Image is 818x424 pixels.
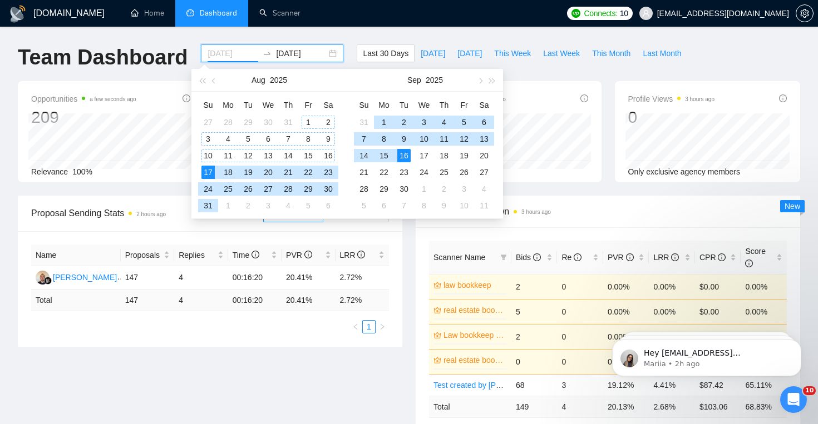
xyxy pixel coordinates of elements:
time: 3 hours ago [476,96,506,102]
div: 8 [417,199,431,212]
span: info-circle [671,253,679,261]
div: 30 [397,182,411,196]
td: 0 [557,274,603,299]
a: Law bookkeep US only [444,329,505,341]
div: 29 [302,182,315,196]
td: 2025-07-27 [198,114,218,131]
td: 2025-08-21 [278,164,298,181]
td: 2025-09-09 [394,131,414,147]
th: Tu [238,96,258,114]
p: Message from Mariia, sent 2h ago [48,43,192,53]
div: 6 [477,116,491,129]
td: 2025-09-16 [394,147,414,164]
span: info-circle [718,253,726,261]
div: 19 [457,149,471,162]
th: Mo [218,96,238,114]
th: We [258,96,278,114]
div: 5 [357,199,371,212]
div: 16 [322,149,335,162]
span: Proposal Sending Stats [31,206,263,220]
div: 31 [201,199,215,212]
div: 26 [457,166,471,179]
td: 2025-08-16 [318,147,338,164]
td: 2025-10-01 [414,181,434,197]
div: 1 [417,182,431,196]
td: 2025-08-26 [238,181,258,197]
div: 0 [628,107,715,128]
span: Re [561,253,582,262]
td: 2025-09-18 [434,147,454,164]
td: 2025-08-30 [318,181,338,197]
div: 5 [302,199,315,212]
span: info-circle [574,253,582,261]
div: 1 [302,116,315,129]
span: LRR [653,253,679,262]
th: Fr [454,96,474,114]
time: 3 hours ago [685,96,714,102]
div: 3 [201,132,215,146]
span: This Month [592,47,630,59]
div: 17 [201,166,215,179]
td: 2025-09-03 [258,197,278,214]
td: 2025-08-13 [258,147,278,164]
div: 3 [457,182,471,196]
span: info-circle [357,251,365,258]
td: 2025-08-08 [298,131,318,147]
td: 2025-10-11 [474,197,494,214]
div: 14 [282,149,295,162]
td: 2025-09-04 [434,114,454,131]
td: 2025-08-02 [318,114,338,131]
span: Time [233,251,259,260]
td: 2025-10-10 [454,197,474,214]
td: 2025-09-30 [394,181,414,197]
span: New [785,202,800,211]
a: AS[PERSON_NAME] [36,272,117,281]
span: crown [433,281,441,289]
td: 2.72 % [336,290,390,311]
img: logo [9,5,27,23]
td: 2025-08-28 [278,181,298,197]
td: 2025-10-08 [414,197,434,214]
input: Start date [208,47,258,59]
td: 2025-08-05 [238,131,258,147]
td: 2025-08-09 [318,131,338,147]
div: 2 [242,199,255,212]
div: 10 [417,132,431,146]
span: info-circle [183,94,190,102]
span: Bids [516,253,541,262]
div: 209 [31,107,136,128]
div: 31 [282,116,295,129]
td: 2025-09-14 [354,147,374,164]
div: 11 [221,149,235,162]
td: 2025-10-03 [454,181,474,197]
div: 28 [221,116,235,129]
button: Last Month [637,44,687,62]
div: 23 [322,166,335,179]
th: Th [434,96,454,114]
div: 24 [417,166,431,179]
li: 1 [362,320,376,333]
td: 2025-09-20 [474,147,494,164]
div: 8 [302,132,315,146]
span: Scanner Breakdown [429,204,787,218]
td: 2025-08-25 [218,181,238,197]
a: 1 [363,321,375,333]
span: info-circle [745,260,753,267]
div: 9 [322,132,335,146]
th: Sa [474,96,494,114]
th: We [414,96,434,114]
td: 2025-09-08 [374,131,394,147]
div: 20 [262,166,275,179]
div: 5 [457,116,471,129]
h1: Team Dashboard [18,44,188,71]
span: Last Week [543,47,580,59]
a: Test created by [PERSON_NAME] [433,381,553,390]
td: 2025-08-18 [218,164,238,181]
span: right [379,323,386,330]
div: 3 [262,199,275,212]
td: 2025-09-27 [474,164,494,181]
button: This Week [488,44,537,62]
button: Last Week [537,44,586,62]
td: 2025-09-10 [414,131,434,147]
td: 00:16:20 [228,290,282,311]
